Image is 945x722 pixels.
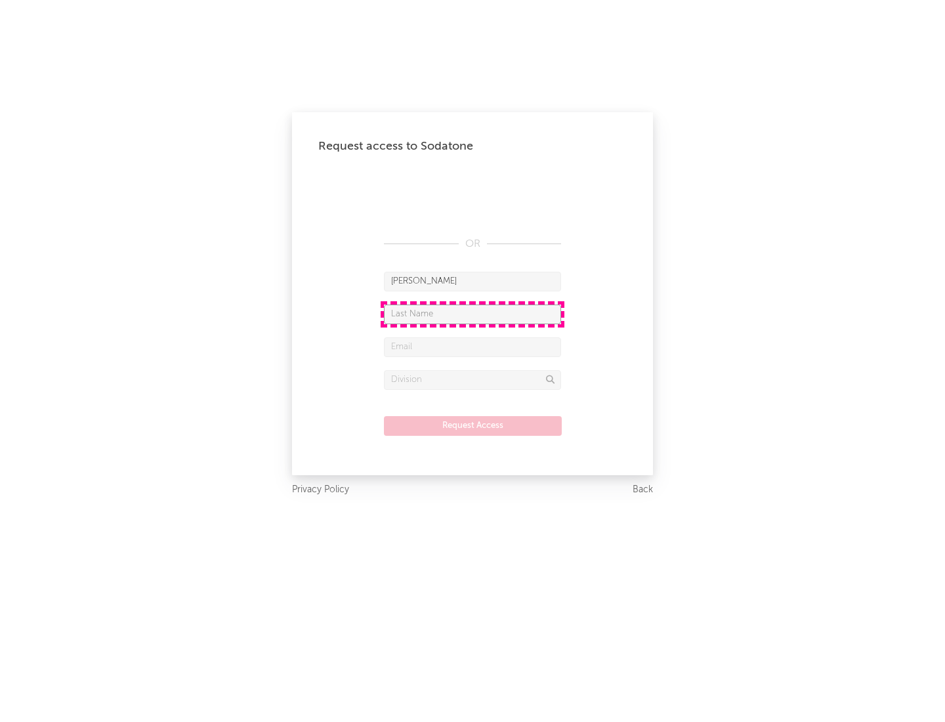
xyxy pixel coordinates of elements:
div: OR [384,236,561,252]
input: Division [384,370,561,390]
a: Privacy Policy [292,482,349,498]
input: Last Name [384,305,561,324]
a: Back [633,482,653,498]
button: Request Access [384,416,562,436]
div: Request access to Sodatone [318,138,627,154]
input: First Name [384,272,561,291]
input: Email [384,337,561,357]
